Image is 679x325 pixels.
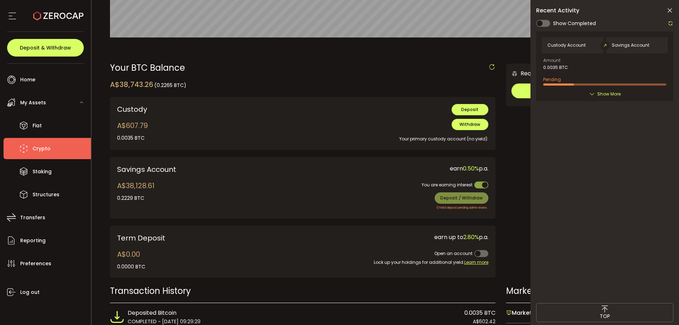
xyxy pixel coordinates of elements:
[20,236,46,246] span: Reporting
[463,233,479,241] span: 2.80%
[117,180,155,202] div: A$38,128.61
[597,249,679,325] iframe: Chat Widget
[506,285,661,297] div: Market Stats
[110,64,495,72] div: Your BTC Balance
[33,167,52,177] span: Staking
[435,192,488,204] button: Deposit / Withdraw
[20,75,35,85] span: Home
[110,79,186,90] div: A$38,743.26
[543,58,561,63] span: Amount
[33,190,59,200] span: Structures
[459,121,480,127] span: Withdraw
[7,39,84,57] button: Deposit & Withdraw
[117,104,266,115] div: Custody
[117,233,266,243] div: Term Deposit
[154,82,186,89] span: (0.2265 BTC)
[547,43,586,48] span: Custody Account
[452,119,488,130] button: Withdraw
[20,287,40,297] span: Log out
[464,308,495,318] span: 0.0035 BTC
[461,106,478,112] span: Deposit
[20,45,71,50] span: Deposit & Withdraw
[543,65,568,70] span: 0.0035 BTC
[434,250,472,256] span: Open an account
[511,83,655,98] button: Trade OTC
[553,20,596,27] span: Show Completed
[20,98,46,108] span: My Assets
[117,134,148,142] div: 0.0035 BTC
[536,8,579,13] span: Recent Activity
[422,182,472,188] span: You are earning interest
[440,195,483,201] span: Deposit / Withdraw
[511,70,518,77] img: 6nGpN7MZ9FLuBP83NiajKbTRY4UzlzQtBKtCrLLspmCkSvCZHBKvY3NxgQaT5JnOQREvtQ257bXeeSTueZfAPizblJ+Fe8JwA...
[117,249,145,271] div: A$0.00
[434,233,488,241] span: earn up to p.a.
[128,308,176,318] span: Deposited Bitcoin
[276,130,488,143] div: Your primary custody account (no yield).
[612,43,649,48] span: Savings Account
[117,195,155,202] div: 0.2229 BTC
[506,308,546,318] span: Market Cap
[20,213,45,223] span: Transfers
[463,164,479,173] span: 0.50%
[110,285,495,297] div: Transaction History
[597,91,621,98] span: Show More
[506,69,584,78] div: Request an OTC Trade
[450,164,488,173] span: earn p.a.
[33,121,42,131] span: Fiat
[464,259,488,265] span: Learn more
[276,259,488,266] div: Lock up your holdings for additional yield.
[20,259,51,269] span: Preferences
[452,104,488,115] button: Deposit
[436,206,488,210] span: Yield deposit pending admin review.
[33,144,51,154] span: Crypto
[117,164,297,175] div: Savings Account
[543,76,561,82] span: Pending
[117,120,148,142] div: A$607.79
[117,263,145,271] div: 0.0000 BTC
